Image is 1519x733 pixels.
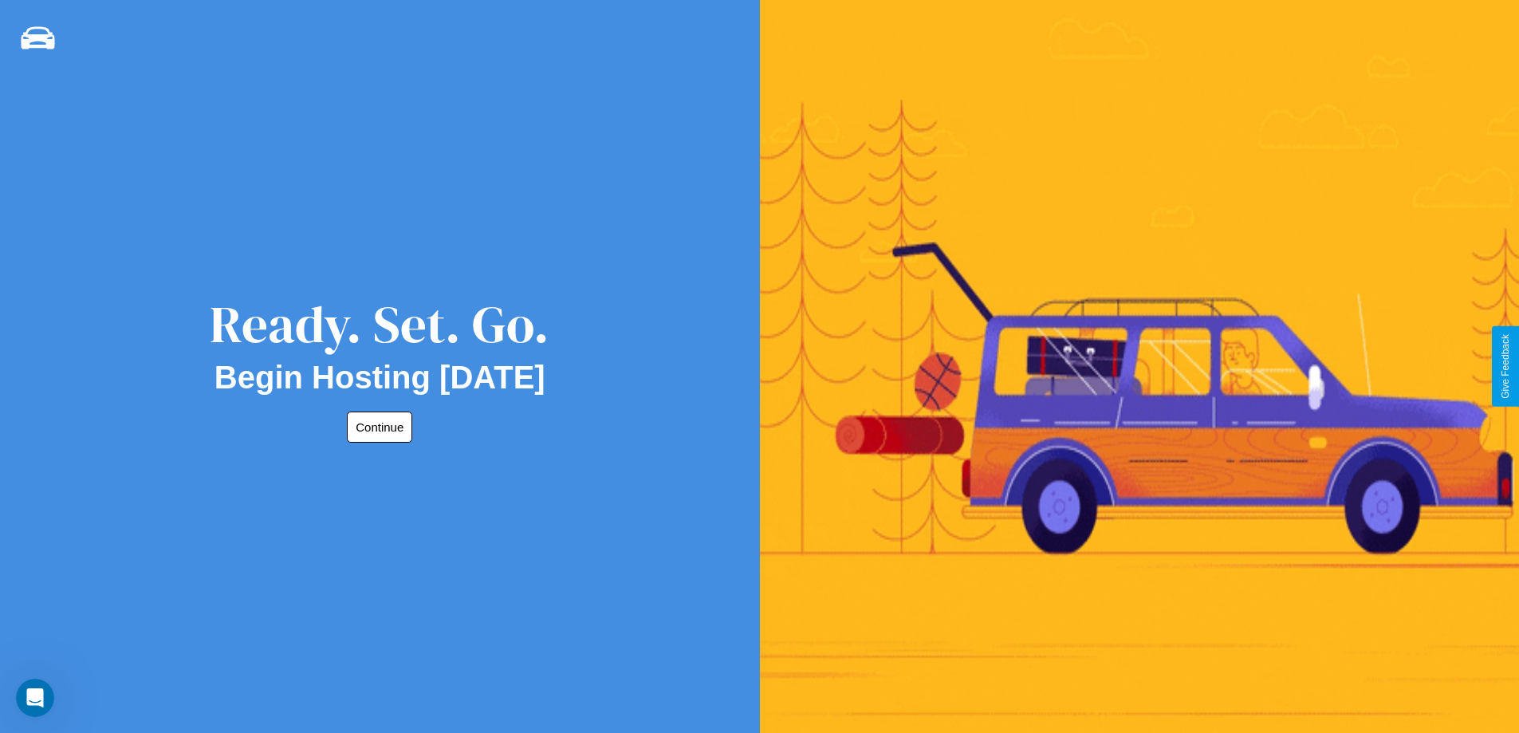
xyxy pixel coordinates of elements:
button: Continue [347,412,412,443]
div: Give Feedback [1500,334,1511,399]
h2: Begin Hosting [DATE] [214,360,545,396]
div: Ready. Set. Go. [210,289,549,360]
iframe: Intercom live chat [16,679,54,717]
